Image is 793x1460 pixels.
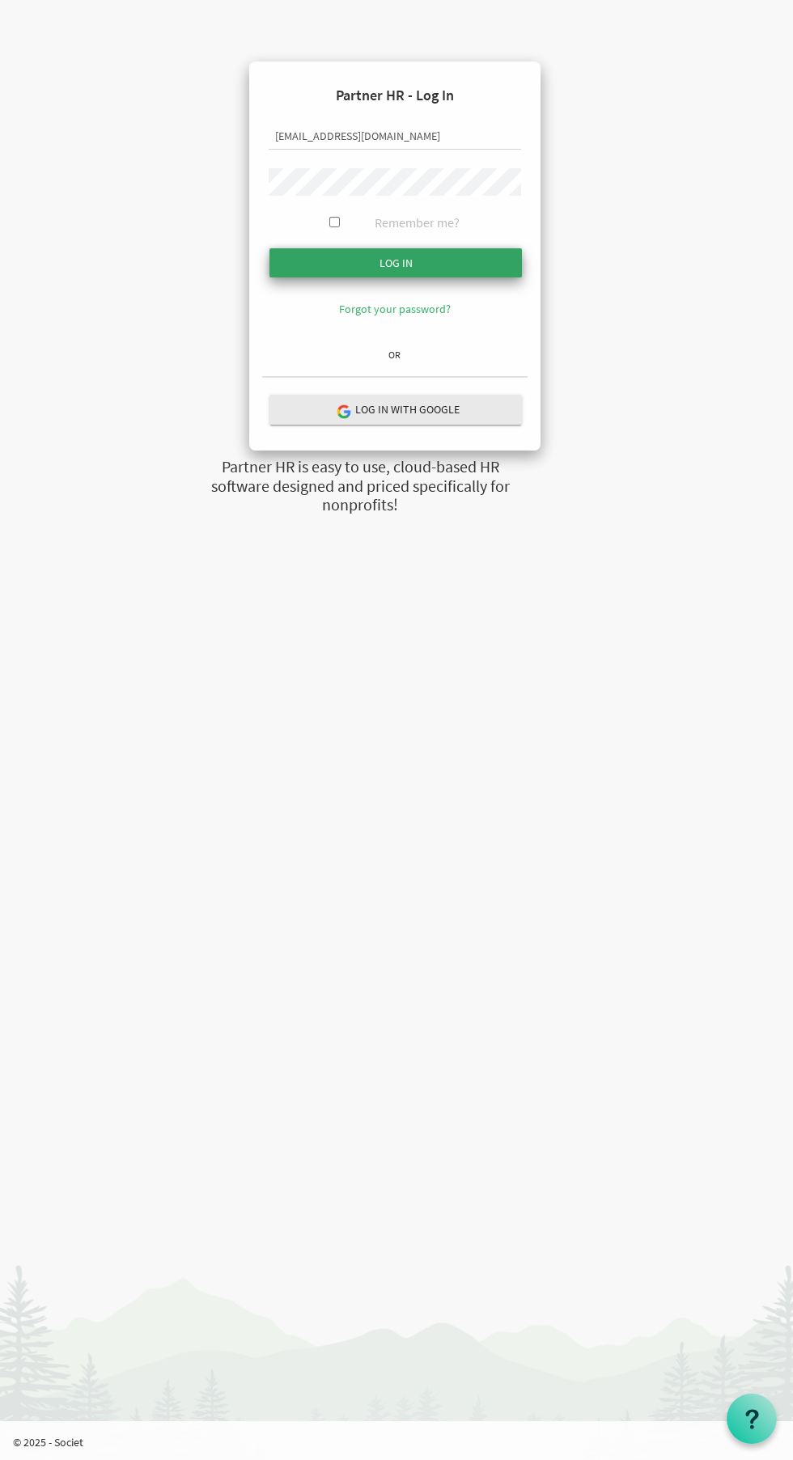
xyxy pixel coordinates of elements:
[13,1434,793,1450] p: © 2025 - Societ
[336,404,350,418] img: google-logo.png
[262,74,528,116] h4: Partner HR - Log In
[269,395,522,425] button: Log in with Google
[262,349,528,360] h6: OR
[375,214,460,232] label: Remember me?
[117,475,603,498] div: software designed and priced specifically for
[117,455,603,479] div: Partner HR is easy to use, cloud-based HR
[269,123,521,150] input: Email
[269,248,522,277] input: Log in
[339,302,451,316] a: Forgot your password?
[117,493,603,517] div: nonprofits!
